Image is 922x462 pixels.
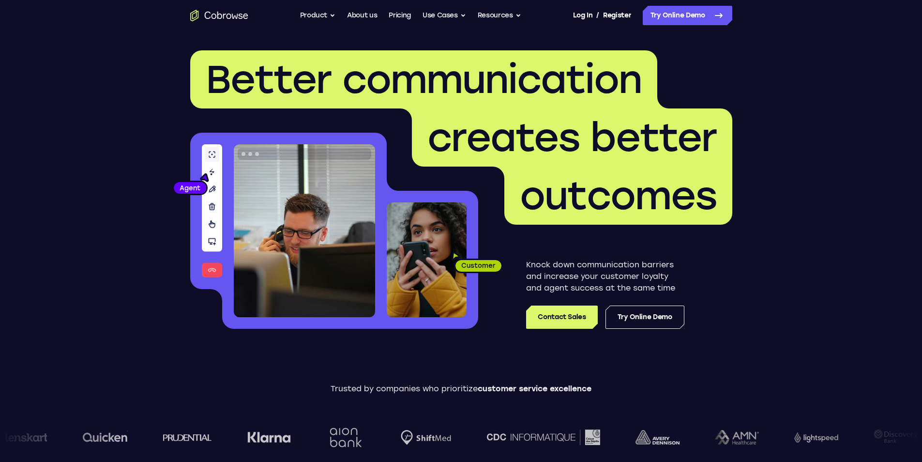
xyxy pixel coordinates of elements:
img: AMN Healthcare [710,430,754,445]
a: Pricing [389,6,411,25]
a: Log In [573,6,592,25]
button: Use Cases [423,6,466,25]
span: / [596,10,599,21]
img: A customer holding their phone [387,202,467,317]
p: Knock down communication barriers and increase your customer loyalty and agent success at the sam... [526,259,684,294]
img: A customer support agent talking on the phone [234,144,375,317]
a: Register [603,6,631,25]
img: CDC Informatique [482,430,595,445]
img: avery-dennison [631,430,675,445]
button: Product [300,6,336,25]
button: Resources [478,6,521,25]
a: About us [347,6,377,25]
img: Aion Bank [321,418,361,457]
img: Klarna [242,431,286,443]
a: Contact Sales [526,306,597,329]
a: Try Online Demo [605,306,684,329]
img: Shiftmed [396,430,447,445]
img: Lightspeed [789,432,833,442]
a: Try Online Demo [643,6,732,25]
span: outcomes [520,172,717,219]
span: Better communication [206,56,642,103]
span: creates better [427,114,717,161]
img: prudential [158,433,207,441]
span: customer service excellence [478,384,591,393]
a: Go to the home page [190,10,248,21]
